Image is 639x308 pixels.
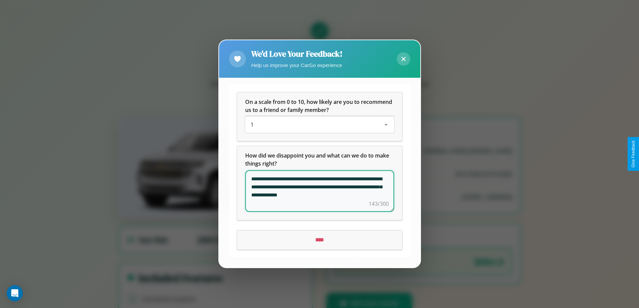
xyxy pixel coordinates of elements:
span: 1 [251,121,254,129]
h2: We'd Love Your Feedback! [251,48,342,59]
div: On a scale from 0 to 10, how likely are you to recommend us to a friend or family member? [237,93,402,141]
div: Give Feedback [631,140,636,168]
div: On a scale from 0 to 10, how likely are you to recommend us to a friend or family member? [245,117,394,133]
div: 143/300 [369,200,389,208]
p: Help us improve your CarGo experience [251,61,342,70]
h5: On a scale from 0 to 10, how likely are you to recommend us to a friend or family member? [245,98,394,114]
span: How did we disappoint you and what can we do to make things right? [245,152,390,168]
span: On a scale from 0 to 10, how likely are you to recommend us to a friend or family member? [245,99,393,114]
div: Open Intercom Messenger [7,285,23,301]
